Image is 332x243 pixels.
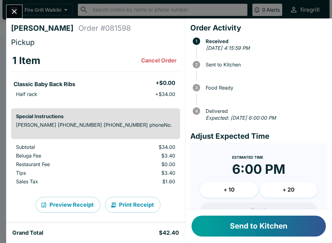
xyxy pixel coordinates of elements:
span: Sent to Kitchen [203,62,327,67]
p: [PERSON_NAME] [PHONE_NUMBER] [PHONE_NUMBER] phoneNo. [16,122,175,128]
p: $0.00 [111,161,175,167]
p: + $34.00 [155,91,175,97]
h5: $42.40 [159,229,179,237]
h6: Special Instructions [16,113,175,119]
h5: Grand Total [12,229,43,237]
h3: 1 Item [12,54,40,67]
h4: Order # 081598 [78,24,131,33]
em: Expected: [DATE] 6:00:00 PM [206,115,276,121]
p: $3.40 [111,170,175,176]
button: Close [6,5,22,18]
button: + 20 [260,182,317,197]
p: Half rack [16,91,37,97]
p: Tips [16,170,101,176]
p: Subtotal [16,144,101,150]
table: orders table [11,144,180,187]
button: Preview Receipt [36,197,100,213]
h4: [PERSON_NAME] [11,24,78,33]
h5: Classic Baby Back Ribs [14,81,75,88]
text: 4 [195,109,198,114]
table: orders table [11,50,180,103]
p: Beluga Fee [16,153,101,159]
span: Received [203,38,327,44]
p: $3.40 [111,153,175,159]
span: Estimated Time [232,155,263,160]
h5: + $0.00 [156,79,175,87]
button: + 10 [200,182,257,197]
text: 2 [195,62,198,67]
h4: Order Activity [190,23,327,33]
p: $34.00 [111,144,175,150]
em: [DATE] 4:15:59 PM [206,45,250,51]
time: 6:00 PM [232,161,285,177]
button: Send to Kitchen [192,216,326,237]
button: Cancel Order [139,54,179,67]
span: Delivered [203,108,327,114]
text: 1 [196,39,197,44]
text: 3 [195,85,198,90]
p: Sales Tax [16,178,101,185]
span: Food Ready [203,85,327,90]
button: Print Receipt [105,197,160,213]
span: Pickup [11,38,35,47]
p: Restaurant Fee [16,161,101,167]
h4: Adjust Expected Time [190,132,327,141]
p: $1.60 [111,178,175,185]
